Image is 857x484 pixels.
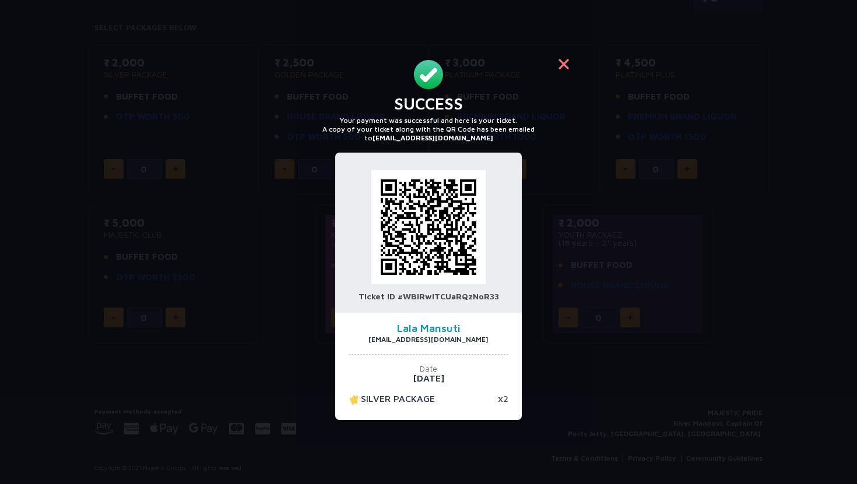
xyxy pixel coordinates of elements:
p: [DATE] [349,373,508,383]
img: qr [371,170,486,284]
p: [EMAIL_ADDRESS][DOMAIN_NAME] [349,335,508,344]
h4: Lala Mansuti [349,323,508,334]
p: SILVER PACKAGE [349,393,435,406]
b: [EMAIL_ADDRESS][DOMAIN_NAME] [373,133,493,142]
p: Ticket ID #WBlRwiTCUaRQzNoR33 [347,291,510,301]
p: x2 [498,393,508,406]
p: Your payment was successful and here is your ticket. A copy of your ticket along with the QR Code... [296,116,561,142]
button: Close this dialog [550,50,578,77]
p: Date [349,363,508,373]
h3: Success [296,94,561,114]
